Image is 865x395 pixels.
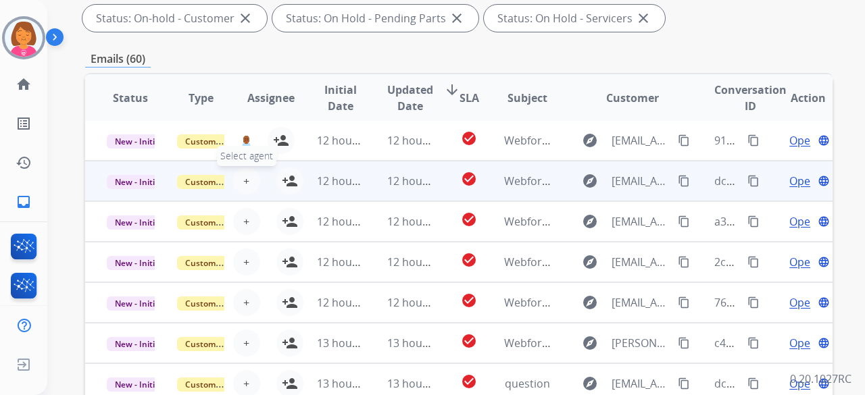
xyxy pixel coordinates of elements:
[243,294,249,311] span: +
[582,213,598,230] mat-icon: explore
[107,337,170,351] span: New - Initial
[612,213,670,230] span: [EMAIL_ADDRESS][DOMAIN_NAME]
[387,133,454,148] span: 12 hours ago
[582,335,598,351] mat-icon: explore
[177,256,265,270] span: Customer Support
[789,254,817,270] span: Open
[678,337,690,349] mat-icon: content_copy
[107,175,170,189] span: New - Initial
[317,376,384,391] span: 13 hours ago
[461,373,477,390] mat-icon: check_circle
[678,377,690,390] mat-icon: content_copy
[317,214,384,229] span: 12 hours ago
[505,376,550,391] span: question
[747,337,760,349] mat-icon: content_copy
[635,10,651,26] mat-icon: close
[747,215,760,228] mat-icon: content_copy
[317,82,365,114] span: Initial Date
[177,296,265,311] span: Customer Support
[317,295,384,310] span: 12 hours ago
[387,214,454,229] span: 12 hours ago
[82,5,267,32] div: Status: On-hold - Customer
[387,336,454,350] span: 13 hours ago
[818,175,830,187] mat-icon: language
[107,215,170,230] span: New - Initial
[612,132,670,149] span: [EMAIL_ADDRESS][DOMAIN_NAME]
[747,296,760,309] mat-icon: content_copy
[273,132,289,149] mat-icon: person_add
[818,134,830,147] mat-icon: language
[461,130,477,147] mat-icon: check_circle
[508,90,547,106] span: Subject
[449,10,465,26] mat-icon: close
[582,294,598,311] mat-icon: explore
[282,335,298,351] mat-icon: person_add
[16,194,32,210] mat-icon: inbox
[678,175,690,187] mat-icon: content_copy
[612,294,670,311] span: [EMAIL_ADDRESS][DOMAIN_NAME]
[177,337,265,351] span: Customer Support
[818,215,830,228] mat-icon: language
[243,375,249,392] span: +
[243,213,249,230] span: +
[107,134,170,149] span: New - Initial
[387,174,454,188] span: 12 hours ago
[282,254,298,270] mat-icon: person_add
[272,5,478,32] div: Status: On Hold - Pending Parts
[678,296,690,309] mat-icon: content_copy
[233,167,260,194] button: +Select agent
[461,292,477,309] mat-icon: check_circle
[387,295,454,310] span: 12 hours ago
[16,76,32,93] mat-icon: home
[747,377,760,390] mat-icon: content_copy
[233,248,260,275] button: +
[747,256,760,268] mat-icon: content_copy
[678,134,690,147] mat-icon: content_copy
[504,174,810,188] span: Webform from [EMAIL_ADDRESS][DOMAIN_NAME] on [DATE]
[504,214,810,229] span: Webform from [EMAIL_ADDRESS][DOMAIN_NAME] on [DATE]
[282,294,298,311] mat-icon: person_add
[484,5,665,32] div: Status: On Hold - Servicers
[789,213,817,230] span: Open
[582,173,598,189] mat-icon: explore
[612,375,670,392] span: [EMAIL_ADDRESS][DOMAIN_NAME]
[16,115,32,132] mat-icon: list_alt
[317,255,384,269] span: 12 hours ago
[177,175,265,189] span: Customer Support
[387,82,433,114] span: Updated Date
[461,252,477,268] mat-icon: check_circle
[818,337,830,349] mat-icon: language
[504,295,810,310] span: Webform from [EMAIL_ADDRESS][DOMAIN_NAME] on [DATE]
[612,173,670,189] span: [EMAIL_ADDRESS][DOMAIN_NAME]
[177,377,265,392] span: Customer Support
[189,90,214,106] span: Type
[789,335,817,351] span: Open
[107,256,170,270] span: New - Initial
[282,375,298,392] mat-icon: person_add
[243,335,249,351] span: +
[461,211,477,228] mat-icon: check_circle
[247,90,295,106] span: Assignee
[747,134,760,147] mat-icon: content_copy
[444,82,460,98] mat-icon: arrow_downward
[233,208,260,235] button: +
[582,254,598,270] mat-icon: explore
[107,296,170,311] span: New - Initial
[317,133,384,148] span: 12 hours ago
[282,213,298,230] mat-icon: person_add
[243,173,249,189] span: +
[789,132,817,149] span: Open
[789,294,817,311] span: Open
[714,82,787,114] span: Conversation ID
[177,215,265,230] span: Customer Support
[317,336,384,350] span: 13 hours ago
[233,289,260,316] button: +
[317,174,384,188] span: 12 hours ago
[241,135,251,146] img: agent-avatar
[387,255,454,269] span: 12 hours ago
[678,215,690,228] mat-icon: content_copy
[818,256,830,268] mat-icon: language
[85,51,151,68] p: Emails (60)
[582,132,598,149] mat-icon: explore
[612,254,670,270] span: [EMAIL_ADDRESS][DOMAIN_NAME]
